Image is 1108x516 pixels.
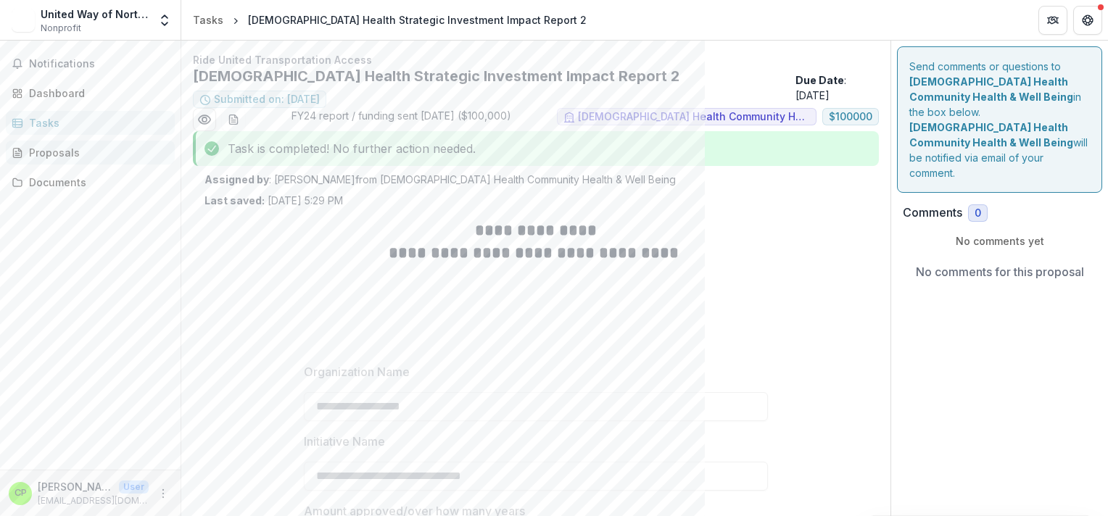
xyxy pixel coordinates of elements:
[829,111,872,123] span: $ 100000
[193,12,223,28] div: Tasks
[193,108,216,131] button: Preview 81369c29-1e02-4048-bc1f-03cf2524a51c.pdf
[304,363,410,380] p: Organization Name
[6,141,175,165] a: Proposals
[187,9,592,30] nav: breadcrumb
[795,74,844,86] strong: Due Date
[6,52,175,75] button: Notifications
[6,111,175,135] a: Tasks
[193,131,879,166] div: Task is completed! No further action needed.
[187,9,229,30] a: Tasks
[193,67,790,85] h2: [DEMOGRAPHIC_DATA] Health Strategic Investment Impact Report 2
[12,9,35,32] img: United Way of Northeast Florida, Inc.
[903,206,962,220] h2: Comments
[204,193,343,208] p: [DATE] 5:29 PM
[975,207,981,220] span: 0
[909,121,1073,149] strong: [DEMOGRAPHIC_DATA] Health Community Health & Well Being
[204,173,269,186] strong: Assigned by
[154,6,175,35] button: Open entity switcher
[6,170,175,194] a: Documents
[38,494,149,507] p: [EMAIL_ADDRESS][DOMAIN_NAME]
[29,58,169,70] span: Notifications
[41,7,149,22] div: United Way of Northeast [US_STATE], Inc.
[6,81,175,105] a: Dashboard
[1038,6,1067,35] button: Partners
[41,22,81,35] span: Nonprofit
[222,108,245,131] button: download-word-button
[204,194,265,207] strong: Last saved:
[154,485,172,502] button: More
[304,433,385,450] p: Initiative Name
[578,111,810,123] span: [DEMOGRAPHIC_DATA] Health Community Health & Well Being
[248,12,587,28] div: [DEMOGRAPHIC_DATA] Health Strategic Investment Impact Report 2
[29,145,163,160] div: Proposals
[1073,6,1102,35] button: Get Help
[909,75,1073,103] strong: [DEMOGRAPHIC_DATA] Health Community Health & Well Being
[29,86,163,101] div: Dashboard
[204,172,867,187] p: : [PERSON_NAME] from [DEMOGRAPHIC_DATA] Health Community Health & Well Being
[214,93,320,106] span: Submitted on: [DATE]
[119,480,149,494] p: User
[795,72,879,103] p: : [DATE]
[193,52,879,67] p: Ride United Transportation Access
[916,263,1084,280] p: No comments for this proposal
[292,108,511,131] span: FY24 report / funding sent [DATE] ($100,000)
[38,479,113,494] p: [PERSON_NAME]
[29,115,163,130] div: Tasks
[903,233,1096,249] p: No comments yet
[29,175,163,190] div: Documents
[897,46,1102,193] div: Send comments or questions to in the box below. will be notified via email of your comment.
[15,488,27,498] div: Catherine Paez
